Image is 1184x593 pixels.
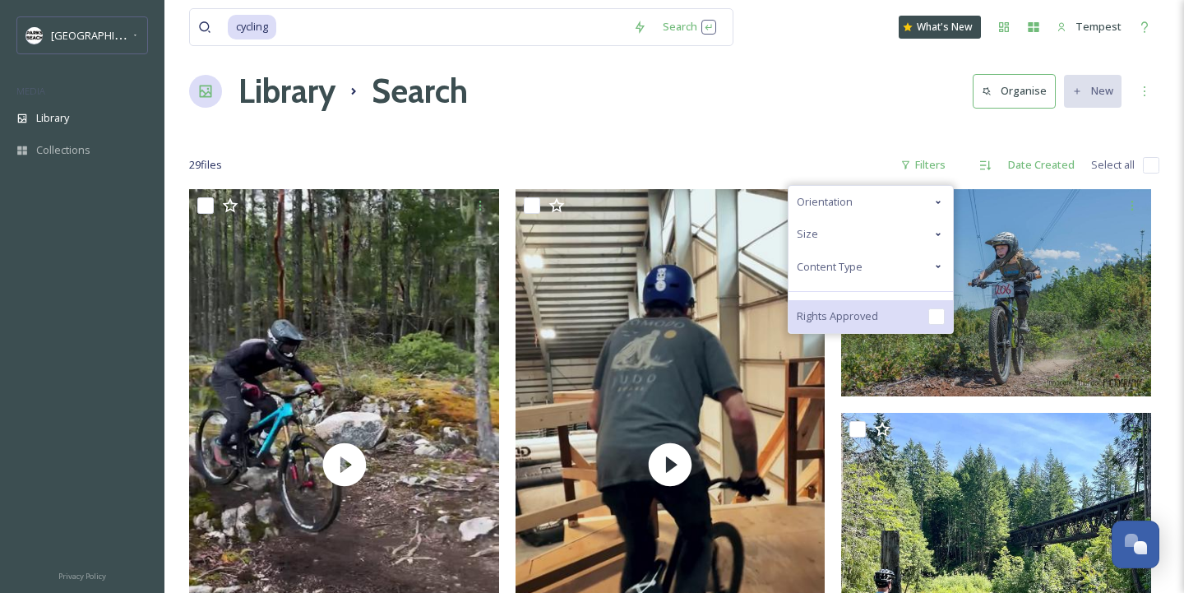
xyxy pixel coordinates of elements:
[1064,75,1122,107] button: New
[1048,11,1130,43] a: Tempest
[372,67,468,116] h1: Search
[654,11,724,43] div: Search
[797,308,878,324] span: Rights Approved
[973,74,1064,108] a: Organise
[58,565,106,585] a: Privacy Policy
[238,67,335,116] a: Library
[228,15,276,39] span: cycling
[36,142,90,158] span: Collections
[1091,157,1135,173] span: Select all
[1000,149,1083,181] div: Date Created
[892,149,954,181] div: Filters
[973,74,1056,108] button: Organise
[841,189,1151,396] img: parksvillequalicumbeach_202973792.png
[58,571,106,581] span: Privacy Policy
[1112,521,1159,568] button: Open Chat
[16,85,45,97] span: MEDIA
[51,27,198,43] span: [GEOGRAPHIC_DATA] Tourism
[797,194,853,210] span: Orientation
[899,16,981,39] a: What's New
[36,110,69,126] span: Library
[26,27,43,44] img: parks%20beach.jpg
[797,259,863,275] span: Content Type
[797,226,818,242] span: Size
[1075,19,1122,34] span: Tempest
[189,157,222,173] span: 29 file s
